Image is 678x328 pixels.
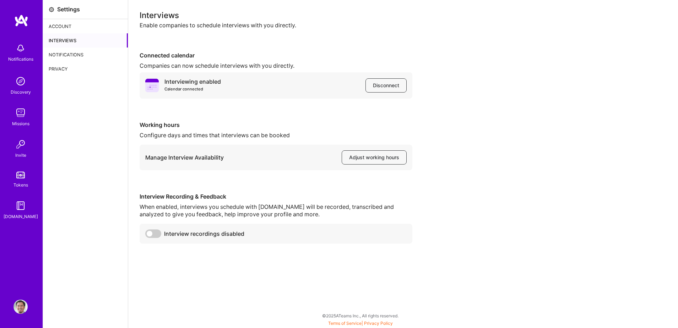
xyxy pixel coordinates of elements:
div: Connected calendar [140,52,412,59]
img: teamwork [13,106,28,120]
img: logo [14,14,28,27]
div: Discovery [11,88,31,96]
img: guide book [13,199,28,213]
div: Account [43,19,128,33]
div: Missions [12,120,29,127]
img: bell [13,41,28,55]
div: Privacy [43,62,128,76]
div: Calendar connected [164,85,221,93]
div: [DOMAIN_NAME] [4,213,38,220]
img: Invite [13,137,28,151]
div: Interview Recording & Feedback [140,193,412,200]
div: When enabled, interviews you schedule with [DOMAIN_NAME] will be recorded, transcribed and analyz... [140,203,412,218]
img: tokens [16,172,25,178]
div: Working hours [140,121,412,129]
i: icon PurpleCalendar [145,79,159,92]
div: Enable companies to schedule interviews with you directly. [140,22,667,29]
div: Manage Interview Availability [145,154,224,161]
i: icon Settings [49,7,54,12]
div: Invite [15,151,26,159]
span: | [328,321,393,326]
div: Interviewing enabled [164,78,221,93]
div: Companies can now schedule interviews with you directly. [140,62,412,70]
div: Configure days and times that interviews can be booked [140,132,412,139]
div: Settings [57,6,80,13]
span: Interview recordings disabled [164,230,244,238]
button: Disconnect [365,78,407,93]
div: Notifications [8,55,33,63]
img: discovery [13,74,28,88]
div: Interviews [43,33,128,48]
div: © 2025 ATeams Inc., All rights reserved. [43,307,678,324]
span: Disconnect [373,82,399,89]
div: Interviews [140,11,667,19]
a: Terms of Service [328,321,362,326]
div: Tokens [13,181,28,189]
div: Notifications [43,48,128,62]
span: Adjust working hours [349,154,399,161]
a: Privacy Policy [364,321,393,326]
img: User Avatar [13,300,28,314]
a: User Avatar [12,300,29,314]
button: Adjust working hours [342,150,407,165]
